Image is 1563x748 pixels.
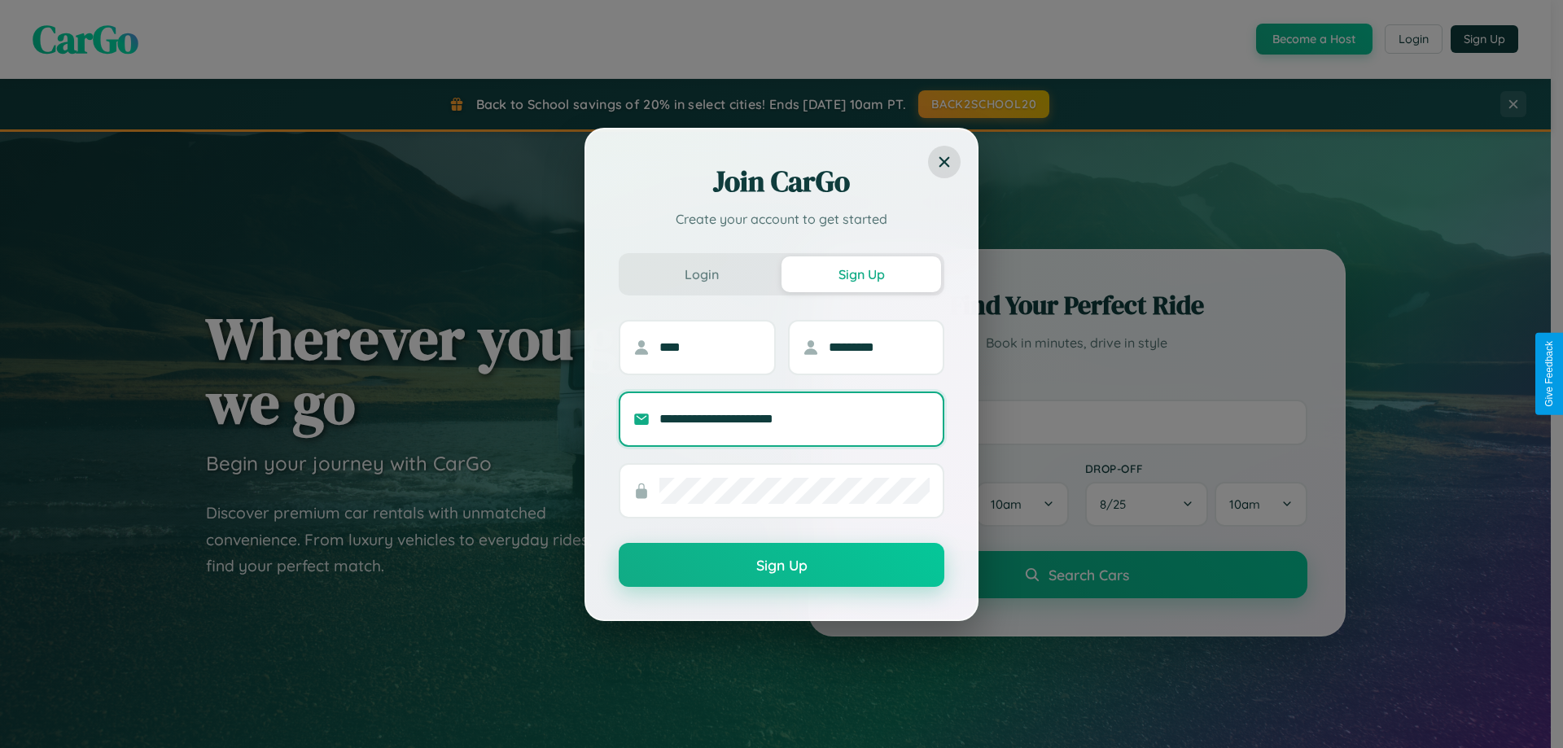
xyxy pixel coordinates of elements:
h2: Join CarGo [619,162,944,201]
div: Give Feedback [1543,341,1555,407]
button: Login [622,256,781,292]
button: Sign Up [781,256,941,292]
button: Sign Up [619,543,944,587]
p: Create your account to get started [619,209,944,229]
